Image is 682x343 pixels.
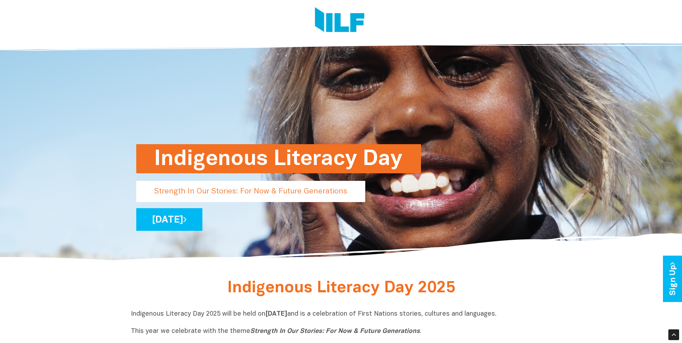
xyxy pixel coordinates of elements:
div: Scroll Back to Top [668,329,679,340]
b: [DATE] [265,311,287,317]
span: Indigenous Literacy Day 2025 [227,281,455,296]
h1: Indigenous Literacy Day [154,144,403,173]
i: Strength In Our Stories: For Now & Future Generations [250,328,420,334]
p: Strength In Our Stories: For Now & Future Generations [136,181,365,202]
a: [DATE] [136,208,202,231]
img: Logo [315,7,365,34]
